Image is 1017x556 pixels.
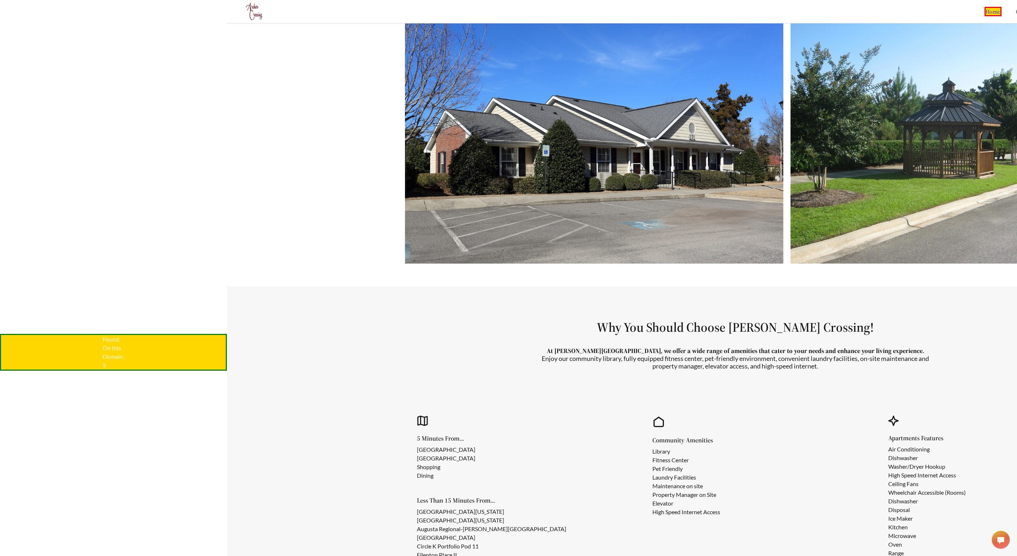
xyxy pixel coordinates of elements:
li: Elevator [652,499,720,508]
p: At [PERSON_NAME][GEOGRAPHIC_DATA], we offer a wide range of amenities that cater to your needs an... [537,347,934,355]
h5: Apartments Features [888,435,977,441]
li: Maintenance on site [652,482,720,490]
li: Air Conditioning [888,445,966,454]
li: [GEOGRAPHIC_DATA] [417,445,475,454]
li: Ice Maker [888,514,966,523]
li: Circle K Portfolio Pod 11 [417,542,566,551]
li: Dining [417,471,475,480]
li: Shopping [417,463,475,471]
li: Dishwasher [888,497,966,506]
li: Ceiling Fans [888,480,966,488]
a: home [985,7,1001,16]
li: [GEOGRAPHIC_DATA] [417,454,475,463]
img: Company logo [245,2,264,21]
li: [GEOGRAPHIC_DATA] [417,533,566,542]
li: Kitchen [888,523,966,531]
li: High Speed Internet Access [652,508,720,516]
li: Disposal [888,506,966,514]
li: Microwave [888,531,966,540]
h5: 5 Minutes From... [417,435,487,442]
li: Dishwasher [888,454,966,462]
li: High Speed Internet Access [888,471,966,480]
li: Laundry Facilities [652,473,720,482]
li: Wheelchair Accessible (Rooms) [888,488,966,497]
li: Library [652,447,720,456]
p: Enjoy our community library, fully equipped fitness center, pet-friendly environment, convenient ... [537,355,934,370]
img: Alt text [405,17,783,264]
li: Property Manager on Site [652,490,720,499]
li: Pet Friendly [652,464,720,473]
li: [GEOGRAPHIC_DATA][US_STATE] [417,507,566,516]
li: Augusta Regional-[PERSON_NAME][GEOGRAPHIC_DATA] [417,525,566,533]
li: Oven [888,540,966,549]
li: [GEOGRAPHIC_DATA][US_STATE] [417,516,566,525]
h5: Community Amenities [652,437,732,444]
li: Fitness Center [652,456,720,464]
li: Washer/Dryer Hookup [888,462,966,471]
h5: Less Than 15 Minutes From... [417,497,578,504]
